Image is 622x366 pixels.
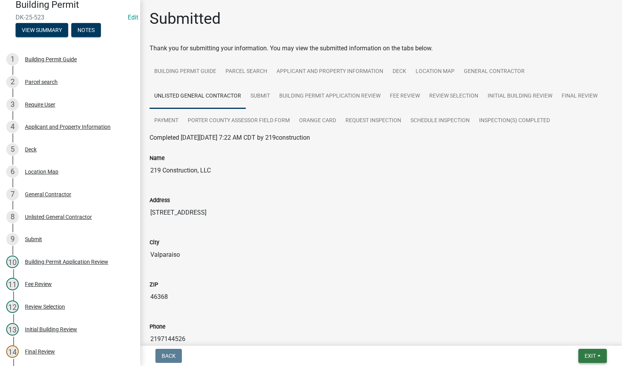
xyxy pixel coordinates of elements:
a: Location Map [411,59,459,84]
button: Back [155,349,182,363]
div: Unlisted General Contractor [25,214,92,220]
div: Location Map [25,169,58,174]
label: Address [150,198,170,203]
button: Notes [71,23,101,37]
div: Deck [25,147,37,152]
div: Applicant and Property Information [25,124,111,130]
h1: Submitted [150,9,221,28]
div: Require User [25,102,55,107]
button: View Summary [16,23,68,37]
span: DK-25-523 [16,14,125,21]
div: 5 [6,143,19,156]
span: Back [162,353,176,359]
a: Unlisted General Contractor [150,84,246,109]
div: 2 [6,76,19,88]
div: 14 [6,345,19,358]
div: Building Permit Application Review [25,259,108,265]
a: Inspection(s) Completed [474,108,555,133]
div: Submit [25,236,42,242]
div: Parcel search [25,79,58,85]
a: Final Review [557,84,602,109]
a: Review Selection [425,84,483,109]
div: Review Selection [25,304,65,309]
label: ZIP [150,282,158,288]
div: 10 [6,256,19,268]
div: Final Review [25,349,55,354]
a: Deck [388,59,411,84]
a: Initial Building Review [483,84,557,109]
a: General Contractor [459,59,529,84]
a: Submit [246,84,275,109]
div: 3 [6,98,19,111]
label: Phone [150,324,166,330]
div: 9 [6,233,19,245]
wm-modal-confirm: Edit Application Number [128,14,138,21]
div: 11 [6,278,19,290]
span: Completed [DATE][DATE] 7:22 AM CDT by 219construction [150,134,310,141]
wm-modal-confirm: Notes [71,27,101,34]
label: City [150,240,159,245]
a: Orange Card [294,108,341,133]
a: Porter County Assessor Field Form [183,108,294,133]
a: Payment [150,108,183,133]
a: Parcel search [221,59,272,84]
div: 4 [6,121,19,133]
label: Name [150,156,165,161]
div: 12 [6,300,19,313]
a: Request Inspection [341,108,406,133]
div: General Contractor [25,192,71,197]
div: Initial Building Review [25,327,77,332]
span: Exit [585,353,596,359]
a: Fee Review [385,84,425,109]
div: 7 [6,188,19,201]
div: Building Permit Guide [25,57,77,62]
div: Fee Review [25,281,52,287]
a: Building Permit Application Review [275,84,385,109]
a: Applicant and Property Information [272,59,388,84]
a: Building Permit Guide [150,59,221,84]
a: Schedule Inspection [406,108,474,133]
wm-modal-confirm: Summary [16,27,68,34]
div: 1 [6,53,19,66]
div: 6 [6,165,19,178]
button: Exit [578,349,607,363]
div: 13 [6,323,19,336]
div: Thank you for submitting your information. You may view the submitted information on the tabs below. [150,44,613,53]
div: 8 [6,211,19,223]
a: Edit [128,14,138,21]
